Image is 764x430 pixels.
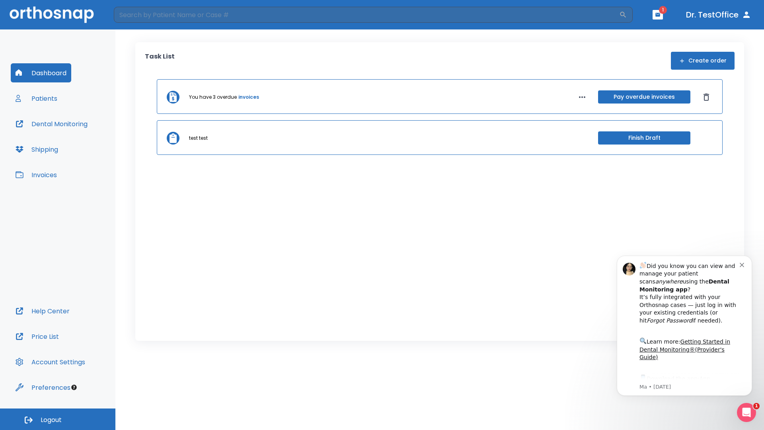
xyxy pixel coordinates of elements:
[41,416,62,424] span: Logout
[11,352,90,371] button: Account Settings
[35,140,135,147] p: Message from Ma, sent 2w ago
[10,6,94,23] img: Orthosnap
[11,114,92,133] button: Dental Monitoring
[114,7,619,23] input: Search by Patient Name or Case #
[598,90,690,104] button: Pay overdue invoices
[598,131,690,145] button: Finish Draft
[238,94,259,101] a: invoices
[11,165,62,184] button: Invoices
[11,301,74,321] button: Help Center
[35,130,135,170] div: Download the app: | ​ Let us know if you need help getting started!
[11,140,63,159] button: Shipping
[11,63,71,82] button: Dashboard
[683,8,754,22] button: Dr. TestOffice
[671,52,735,70] button: Create order
[70,384,78,391] div: Tooltip anchor
[11,327,64,346] button: Price List
[135,17,141,23] button: Dismiss notification
[737,403,756,422] iframe: Intercom live chat
[11,378,75,397] button: Preferences
[605,244,764,408] iframe: Intercom notifications message
[145,52,175,70] p: Task List
[189,94,237,101] p: You have 3 overdue
[35,132,105,146] a: App Store
[11,89,62,108] button: Patients
[189,135,208,142] p: test test
[753,403,760,409] span: 1
[700,91,713,104] button: Dismiss
[659,6,667,14] span: 1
